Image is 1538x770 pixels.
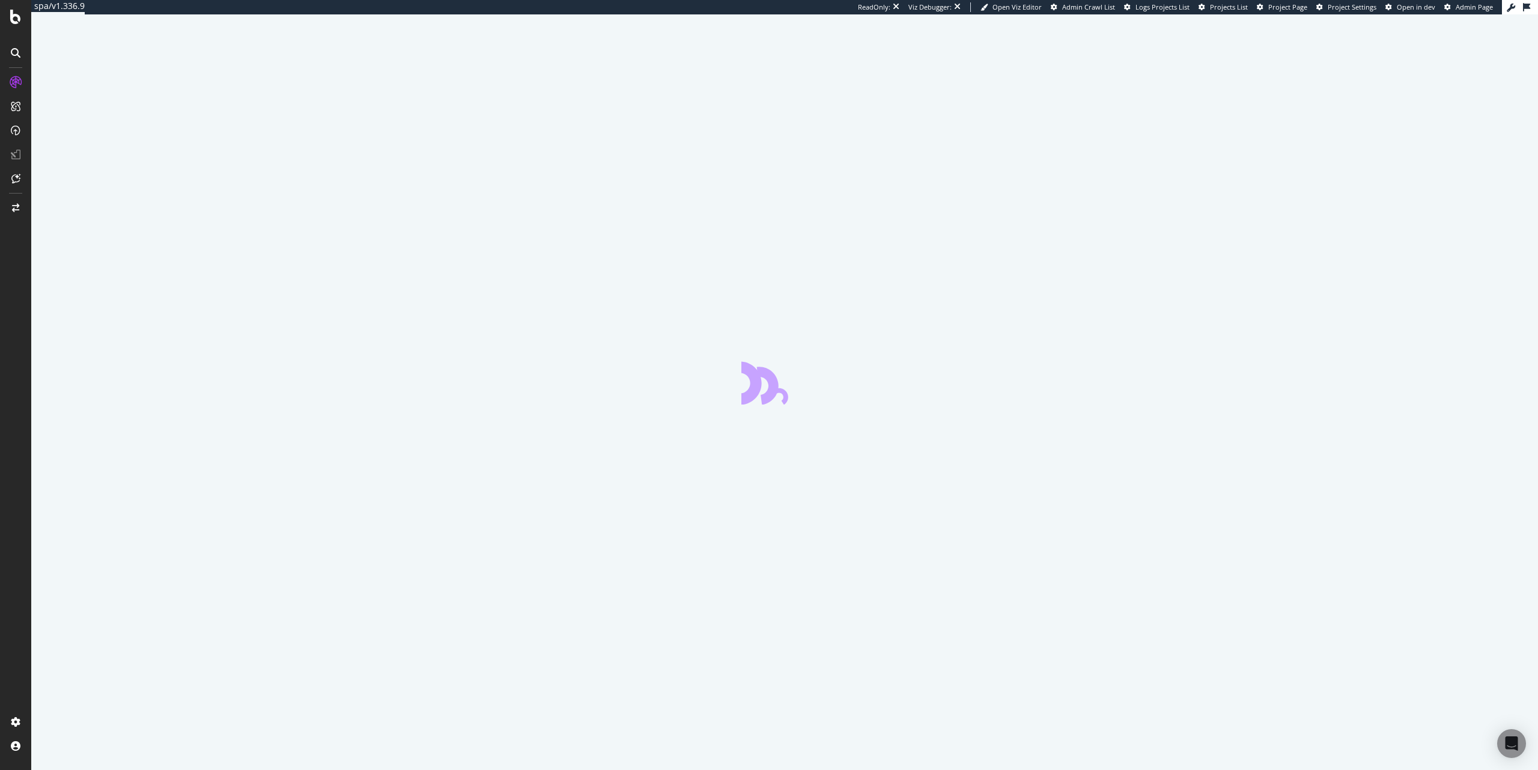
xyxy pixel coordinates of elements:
a: Open Viz Editor [980,2,1042,12]
span: Logs Projects List [1135,2,1190,11]
a: Logs Projects List [1124,2,1190,12]
a: Project Page [1257,2,1307,12]
a: Project Settings [1316,2,1376,12]
div: Open Intercom Messenger [1497,729,1526,758]
div: ReadOnly: [858,2,890,12]
a: Admin Crawl List [1051,2,1115,12]
a: Admin Page [1444,2,1493,12]
span: Admin Crawl List [1062,2,1115,11]
a: Projects List [1199,2,1248,12]
span: Open in dev [1397,2,1435,11]
span: Open Viz Editor [992,2,1042,11]
div: Viz Debugger: [908,2,952,12]
span: Project Settings [1328,2,1376,11]
a: Open in dev [1385,2,1435,12]
span: Admin Page [1456,2,1493,11]
span: Projects List [1210,2,1248,11]
div: animation [741,361,828,405]
span: Project Page [1268,2,1307,11]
